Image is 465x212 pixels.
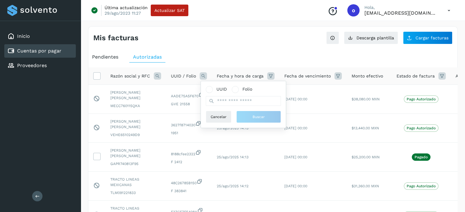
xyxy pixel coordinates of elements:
span: F 383841 [171,188,207,194]
a: Proveedores [17,63,47,68]
span: [DATE] 00:00 [284,184,307,188]
span: Autorizadas [133,54,162,60]
span: Estado de factura [397,73,435,79]
button: Cargar facturas [403,31,452,44]
p: Última actualización [105,5,148,10]
span: Razón social y RFC [110,73,150,79]
span: Cargar facturas [415,36,448,40]
span: UUID / Folio [171,73,196,79]
span: Fecha y hora de carga [217,73,264,79]
span: MECC760115QKA [110,103,161,109]
span: F 2412 [171,159,207,165]
span: 8188cfee2322 [171,149,207,157]
p: Pagado [415,155,428,159]
button: Actualizar SAT [151,5,188,16]
span: $38,080.00 MXN [352,97,380,101]
span: TRACTO LINEAS MEXICANAS [110,177,161,188]
a: Cuentas por pagar [17,48,61,54]
p: Pago Autorizado [407,126,436,130]
span: $31,360.00 MXN [352,184,379,188]
span: [DATE] 00:00 [284,97,307,101]
span: [PERSON_NAME] [PERSON_NAME] [110,148,161,159]
span: [DATE] 00:00 [284,155,307,159]
div: Proveedores [4,59,76,72]
span: 3627f8714030 [171,120,207,128]
span: TLM091221833 [110,190,161,196]
span: Monto efectivo [352,73,383,79]
span: GAPR740813F95 [110,161,161,167]
span: $13,440.00 MXN [352,126,379,130]
span: Fecha de vencimiento [284,73,331,79]
button: Descarga plantilla [344,31,398,44]
span: [PERSON_NAME] [PERSON_NAME] [110,119,161,130]
span: Descarga plantilla [356,36,394,40]
span: Pendientes [92,54,118,60]
p: Hola, [364,5,438,10]
span: 48C26785B150 [171,178,207,186]
span: 1951 [171,130,207,136]
span: VEHE6510249D9 [110,132,161,138]
p: Pago Autorizado [407,184,436,188]
p: 29/ago/2023 11:27 [105,10,141,16]
span: [PERSON_NAME] [PERSON_NAME] [110,90,161,101]
span: Actualizar SAT [154,8,185,13]
span: 25/ago/2025 14:13 [217,126,249,130]
span: 25/ago/2025 14:12 [217,184,249,188]
h4: Mis facturas [93,34,138,42]
div: Cuentas por pagar [4,44,76,58]
span: GVE 21558 [171,101,207,107]
span: $25,200.00 MXN [352,155,380,159]
span: 25/ago/2025 14:13 [217,155,249,159]
p: Pago Autorizado [407,97,436,101]
span: [DATE] 00:00 [284,126,307,130]
span: AADE75A5F670 [171,92,207,99]
p: orlando@rfllogistics.com.mx [364,10,438,16]
a: Inicio [17,33,30,39]
div: Inicio [4,30,76,43]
